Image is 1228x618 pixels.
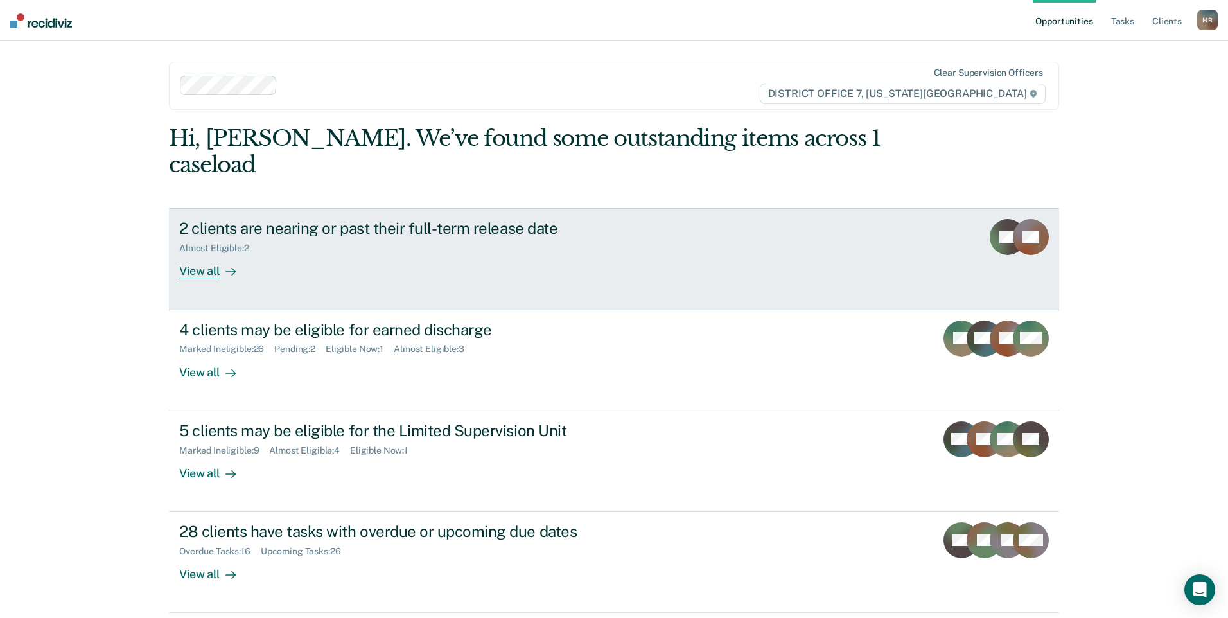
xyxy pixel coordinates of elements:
[1197,10,1218,30] div: H B
[179,522,630,541] div: 28 clients have tasks with overdue or upcoming due dates
[179,455,251,481] div: View all
[179,254,251,279] div: View all
[179,557,251,582] div: View all
[350,445,418,456] div: Eligible Now : 1
[261,546,351,557] div: Upcoming Tasks : 26
[10,13,72,28] img: Recidiviz
[179,355,251,380] div: View all
[169,411,1059,512] a: 5 clients may be eligible for the Limited Supervision UnitMarked Ineligible:9Almost Eligible:4Eli...
[179,546,261,557] div: Overdue Tasks : 16
[269,445,350,456] div: Almost Eligible : 4
[179,344,274,355] div: Marked Ineligible : 26
[169,208,1059,310] a: 2 clients are nearing or past their full-term release dateAlmost Eligible:2View all
[179,321,630,339] div: 4 clients may be eligible for earned discharge
[760,84,1046,104] span: DISTRICT OFFICE 7, [US_STATE][GEOGRAPHIC_DATA]
[169,310,1059,411] a: 4 clients may be eligible for earned dischargeMarked Ineligible:26Pending:2Eligible Now:1Almost E...
[274,344,326,355] div: Pending : 2
[169,125,881,178] div: Hi, [PERSON_NAME]. We’ve found some outstanding items across 1 caseload
[1197,10,1218,30] button: HB
[169,512,1059,613] a: 28 clients have tasks with overdue or upcoming due datesOverdue Tasks:16Upcoming Tasks:26View all
[179,445,269,456] div: Marked Ineligible : 9
[1184,574,1215,605] div: Open Intercom Messenger
[326,344,394,355] div: Eligible Now : 1
[179,421,630,440] div: 5 clients may be eligible for the Limited Supervision Unit
[934,67,1043,78] div: Clear supervision officers
[179,219,630,238] div: 2 clients are nearing or past their full-term release date
[179,243,259,254] div: Almost Eligible : 2
[394,344,475,355] div: Almost Eligible : 3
